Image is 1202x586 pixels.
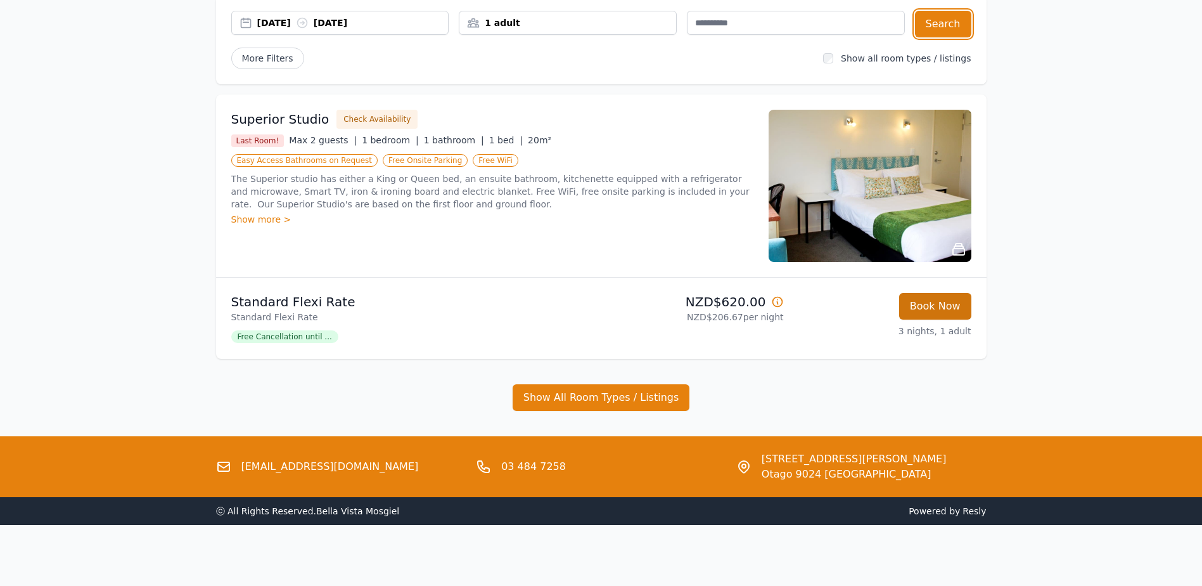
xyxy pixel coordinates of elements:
label: Show all room types / listings [841,53,971,63]
button: Book Now [899,293,971,320]
span: Powered by [606,505,987,518]
div: Show more > [231,213,753,226]
span: Easy Access Bathrooms on Request [231,154,378,167]
span: 1 bathroom | [424,135,484,145]
span: Free Onsite Parking [383,154,468,167]
span: 20m² [528,135,551,145]
h3: Superior Studio [231,110,329,128]
a: [EMAIL_ADDRESS][DOMAIN_NAME] [241,459,419,474]
span: Max 2 guests | [289,135,357,145]
p: Standard Flexi Rate [231,293,596,311]
span: 1 bed | [489,135,523,145]
a: Resly [962,506,986,516]
div: 1 adult [459,16,676,29]
p: Standard Flexi Rate [231,311,596,323]
button: Show All Room Types / Listings [513,384,690,411]
span: Free Cancellation until ... [231,330,338,343]
p: The Superior studio has either a King or Queen bed, an ensuite bathroom, kitchenette equipped wit... [231,173,753,211]
button: Check Availability [336,110,418,129]
button: Search [915,11,971,37]
span: [STREET_ADDRESS][PERSON_NAME] [762,452,947,467]
span: ⓒ All Rights Reserved. Bella Vista Mosgiel [216,506,400,516]
span: 1 bedroom | [362,135,419,145]
p: NZD$206.67 per night [606,311,784,323]
p: NZD$620.00 [606,293,784,311]
span: Otago 9024 [GEOGRAPHIC_DATA] [762,467,947,482]
p: 3 nights, 1 adult [794,325,971,337]
a: 03 484 7258 [501,459,566,474]
span: More Filters [231,48,304,69]
div: [DATE] [DATE] [257,16,449,29]
span: Last Room! [231,134,285,147]
span: Free WiFi [473,154,518,167]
